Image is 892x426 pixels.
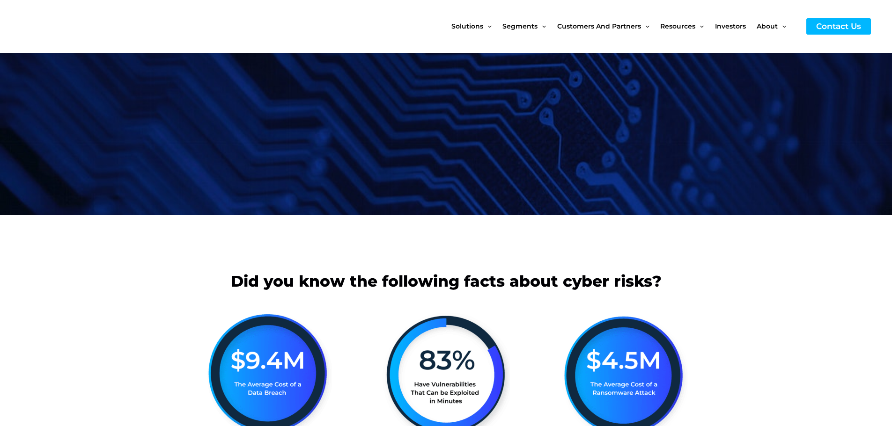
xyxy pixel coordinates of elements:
[641,7,649,46] span: Menu Toggle
[16,7,129,46] img: CyberCatch
[502,7,538,46] span: Segments
[451,7,797,46] nav: Site Navigation: New Main Menu
[715,7,757,46] a: Investors
[557,7,641,46] span: Customers and Partners
[778,7,786,46] span: Menu Toggle
[660,7,695,46] span: Resources
[184,271,708,291] h2: Did you know the following facts about cyber risks?
[538,7,546,46] span: Menu Toggle
[483,7,492,46] span: Menu Toggle
[695,7,704,46] span: Menu Toggle
[715,7,746,46] span: Investors
[451,7,483,46] span: Solutions
[757,7,778,46] span: About
[806,18,871,35] a: Contact Us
